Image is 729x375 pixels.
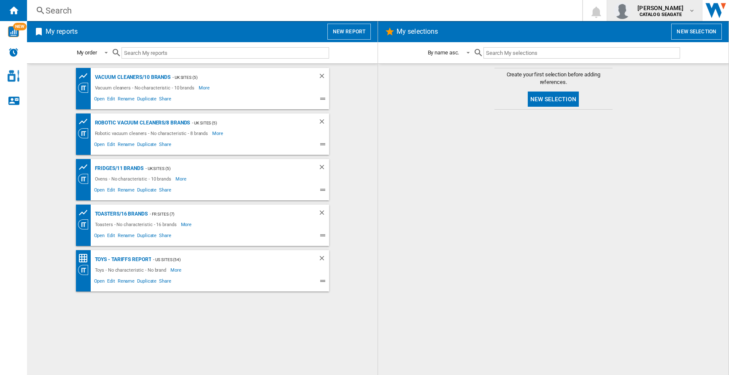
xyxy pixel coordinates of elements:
span: [PERSON_NAME] [637,4,683,12]
div: Category View [78,128,93,138]
div: Delete [318,118,329,128]
span: Rename [116,232,136,242]
span: Duplicate [136,140,158,151]
span: Open [93,140,106,151]
input: Search My selections [483,47,680,59]
div: My order [77,49,97,56]
span: Duplicate [136,186,158,196]
img: profile.jpg [614,2,631,19]
button: New selection [528,92,579,107]
input: Search My reports [121,47,329,59]
span: NEW [13,23,27,30]
span: Rename [116,140,136,151]
span: More [175,174,188,184]
div: Toasters - No characteristic - 16 brands [93,219,181,229]
div: Vacuum cleaners - No characteristic - 10 brands [93,83,199,93]
span: Create your first selection before adding references. [494,71,613,86]
span: Rename [116,95,136,105]
span: Share [158,95,173,105]
div: Toys - Tariffs report [93,254,151,265]
span: Edit [106,186,116,196]
span: Duplicate [136,95,158,105]
span: Share [158,232,173,242]
span: More [199,83,211,93]
img: wise-card.svg [8,26,19,37]
span: Edit [106,95,116,105]
button: New selection [671,24,722,40]
span: Duplicate [136,232,158,242]
span: More [181,219,193,229]
span: Share [158,277,173,287]
div: Delete [318,72,329,83]
span: Duplicate [136,277,158,287]
span: Share [158,140,173,151]
div: By name asc. [428,49,459,56]
div: Robotic vacuum cleaners/8 brands [93,118,190,128]
span: Open [93,186,106,196]
span: Share [158,186,173,196]
button: New report [327,24,371,40]
div: Category View [78,174,93,184]
div: Category View [78,265,93,275]
span: Open [93,95,106,105]
div: Category View [78,219,93,229]
span: Edit [106,277,116,287]
div: Delete [318,254,329,265]
div: - UK Sites (5) [143,163,301,174]
div: - FR Sites (7) [148,209,301,219]
span: Open [93,232,106,242]
span: Open [93,277,106,287]
div: Fridges/11 brands [93,163,143,174]
b: CATALOG SEAGATE [640,12,682,17]
div: Ovens - No characteristic - 10 brands [93,174,175,184]
div: Prices and No. offers by retailer graph [78,162,93,173]
span: More [170,265,183,275]
div: Delete [318,163,329,174]
div: Robotic vacuum cleaners - No characteristic - 8 brands [93,128,213,138]
div: Search [46,5,560,16]
div: - UK Sites (5) [190,118,301,128]
div: Delete [318,209,329,219]
div: Toys - No characteristic - No brand [93,265,171,275]
img: alerts-logo.svg [8,47,19,57]
div: Prices and No. offers by brand graph [78,71,93,81]
span: Edit [106,140,116,151]
h2: My selections [395,24,440,40]
div: Vacuum cleaners/10 brands [93,72,171,83]
img: cosmetic-logo.svg [8,70,19,82]
div: Category View [78,83,93,93]
div: - UK Sites (5) [170,72,301,83]
div: - US sites (54) [151,254,301,265]
div: Price Matrix [78,253,93,264]
span: Edit [106,232,116,242]
div: Toasters/16 brands [93,209,148,219]
span: Rename [116,277,136,287]
span: More [212,128,224,138]
div: Prices and No. offers by brand graph [78,116,93,127]
div: Prices and No. offers by brand graph [78,208,93,218]
h2: My reports [44,24,79,40]
span: Rename [116,186,136,196]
